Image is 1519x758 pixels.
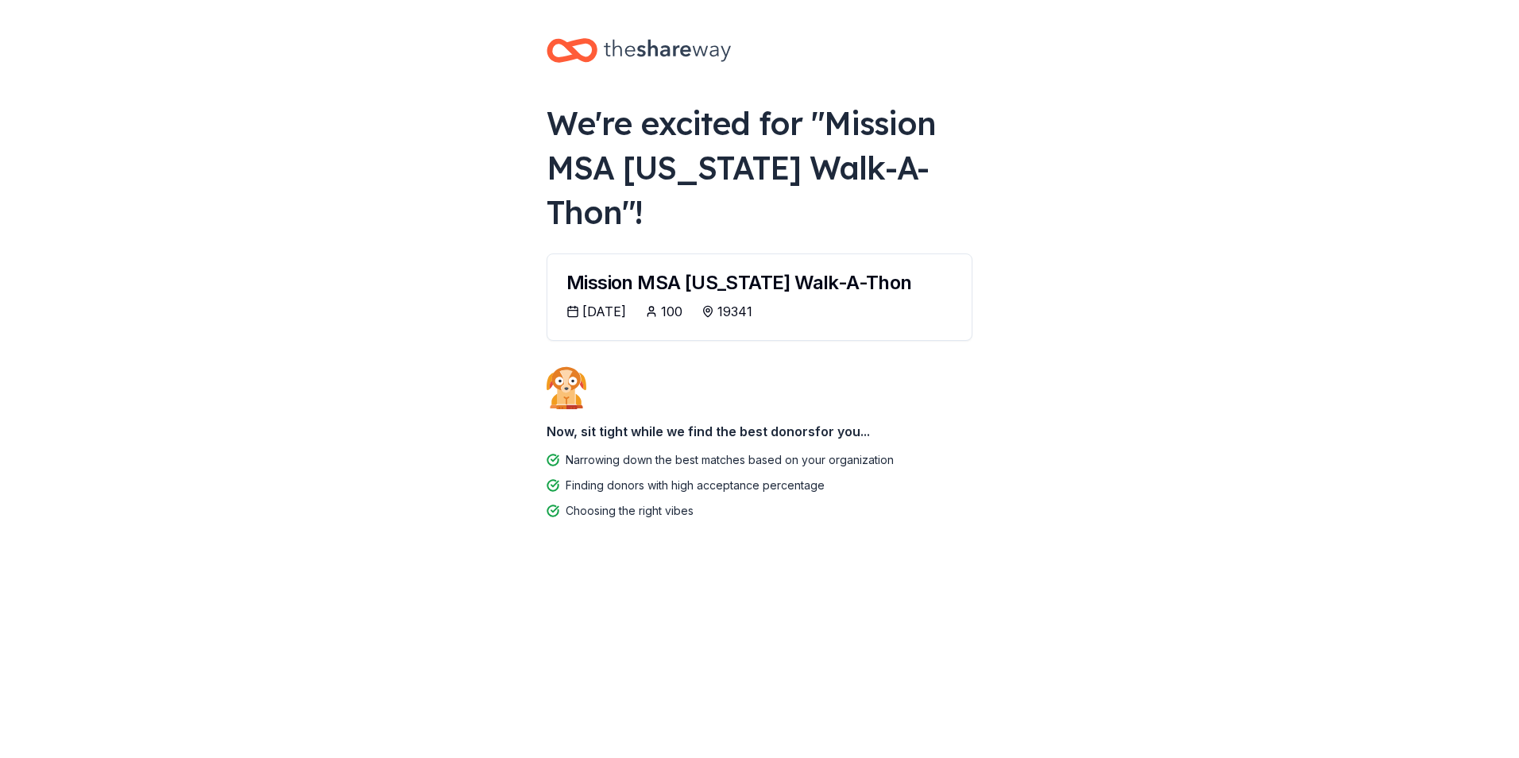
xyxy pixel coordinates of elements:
div: Narrowing down the best matches based on your organization [566,451,894,470]
div: Now, sit tight while we find the best donors for you... [547,416,972,447]
div: 100 [661,302,682,321]
div: We're excited for " Mission MSA [US_STATE] Walk-A-Thon "! [547,101,972,234]
img: Dog waiting patiently [547,366,586,409]
div: [DATE] [582,302,626,321]
div: Choosing the right vibes [566,501,694,520]
div: 19341 [717,302,752,321]
div: Mission MSA [US_STATE] Walk-A-Thon [566,273,953,292]
div: Finding donors with high acceptance percentage [566,476,825,495]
